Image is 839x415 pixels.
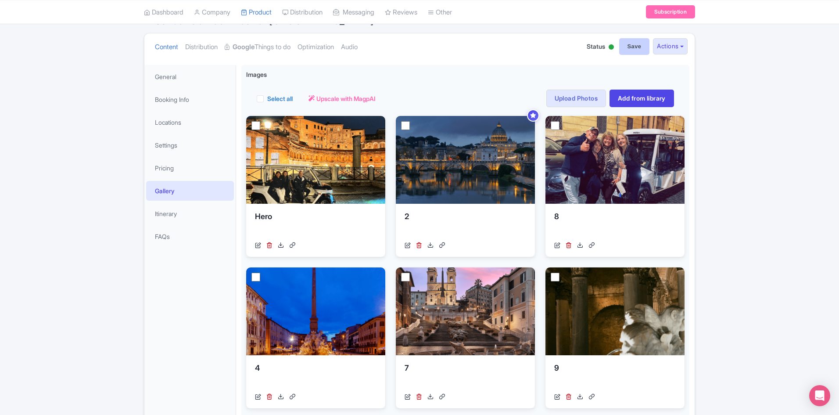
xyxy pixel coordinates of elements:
[405,362,526,389] div: 7
[646,5,695,18] a: Subscription
[619,38,650,55] input: Save
[298,33,334,61] a: Optimization
[146,67,234,87] a: General
[316,94,376,103] span: Upscale with MagpAI
[405,211,526,237] div: 2
[246,70,267,79] span: Images
[146,181,234,201] a: Gallery
[546,90,606,107] a: Upload Photos
[653,38,688,54] button: Actions
[554,362,676,389] div: 9
[267,94,293,103] label: Select all
[146,227,234,246] a: FAQs
[607,41,616,54] div: Active
[155,33,178,61] a: Content
[255,211,376,237] div: Hero
[146,90,234,109] a: Booking Info
[146,158,234,178] a: Pricing
[308,94,376,103] a: Upscale with MagpAI
[146,135,234,155] a: Settings
[225,33,290,61] a: GoogleThings to do
[341,33,358,61] a: Audio
[185,33,218,61] a: Distribution
[255,362,376,389] div: 4
[233,42,255,52] strong: Google
[154,14,374,27] span: Sunset Golf Cart Tour of [GEOGRAPHIC_DATA]
[146,204,234,224] a: Itinerary
[146,112,234,132] a: Locations
[809,385,830,406] div: Open Intercom Messenger
[610,90,674,107] a: Add from library
[554,211,676,237] div: 8
[587,42,605,51] span: Status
